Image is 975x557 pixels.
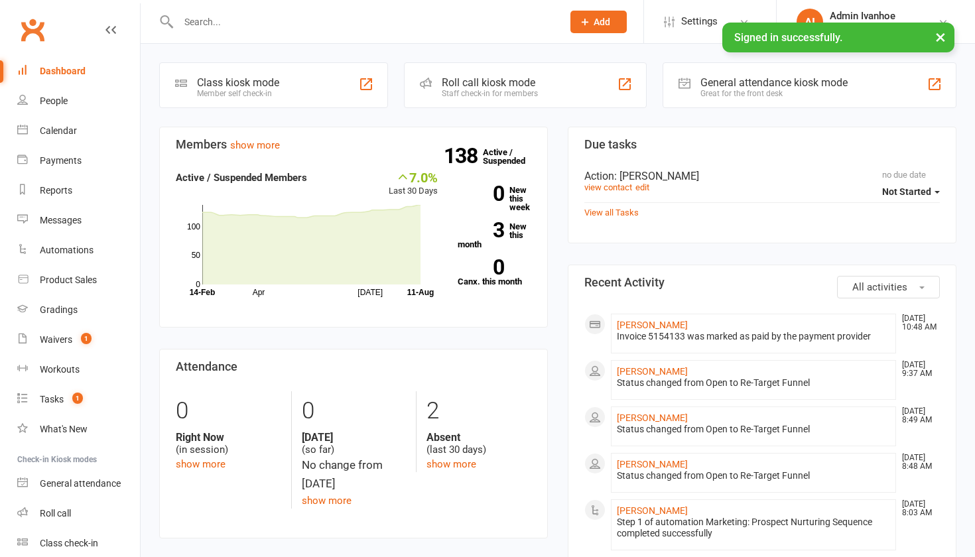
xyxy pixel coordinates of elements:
[895,314,939,332] time: [DATE] 10:48 AM
[176,138,531,151] h3: Members
[426,391,531,431] div: 2
[40,424,88,434] div: What's New
[17,355,140,385] a: Workouts
[458,222,532,249] a: 3New this month
[426,431,531,444] strong: Absent
[176,431,281,456] div: (in session)
[40,245,94,255] div: Automations
[40,185,72,196] div: Reports
[458,184,504,204] strong: 0
[830,22,925,34] div: Team [PERSON_NAME]
[797,9,823,35] div: AI
[302,495,352,507] a: show more
[40,478,121,489] div: General attendance
[700,89,848,98] div: Great for the front desk
[426,431,531,456] div: (last 30 days)
[426,458,476,470] a: show more
[17,469,140,499] a: General attendance kiosk mode
[81,333,92,344] span: 1
[17,325,140,355] a: Waivers 1
[458,220,504,240] strong: 3
[584,170,940,182] div: Action
[570,11,627,33] button: Add
[584,276,940,289] h3: Recent Activity
[40,538,98,548] div: Class check-in
[852,281,907,293] span: All activities
[16,13,49,46] a: Clubworx
[40,66,86,76] div: Dashboard
[17,176,140,206] a: Reports
[483,138,541,175] a: 138Active / Suspended
[458,257,504,277] strong: 0
[681,7,718,36] span: Settings
[40,95,68,106] div: People
[40,155,82,166] div: Payments
[617,505,688,516] a: [PERSON_NAME]
[40,125,77,136] div: Calendar
[40,215,82,225] div: Messages
[302,456,407,492] div: No change from [DATE]
[389,170,438,198] div: Last 30 Days
[895,500,939,517] time: [DATE] 8:03 AM
[17,86,140,116] a: People
[594,17,610,27] span: Add
[40,364,80,375] div: Workouts
[617,320,688,330] a: [PERSON_NAME]
[584,208,639,217] a: View all Tasks
[458,186,532,212] a: 0New this week
[617,331,890,342] div: Invoice 5154133 was marked as paid by the payment provider
[176,172,307,184] strong: Active / Suspended Members
[895,454,939,471] time: [DATE] 8:48 AM
[617,366,688,377] a: [PERSON_NAME]
[929,23,952,51] button: ×
[389,170,438,184] div: 7.0%
[17,265,140,295] a: Product Sales
[302,391,407,431] div: 0
[17,295,140,325] a: Gradings
[176,458,226,470] a: show more
[617,424,890,435] div: Status changed from Open to Re-Target Funnel
[17,206,140,235] a: Messages
[895,361,939,378] time: [DATE] 9:37 AM
[458,259,532,286] a: 0Canx. this month
[17,499,140,528] a: Roll call
[837,276,940,298] button: All activities
[734,31,842,44] span: Signed in successfully.
[614,170,699,182] span: : [PERSON_NAME]
[700,76,848,89] div: General attendance kiosk mode
[635,182,649,192] a: edit
[230,139,280,151] a: show more
[17,56,140,86] a: Dashboard
[617,377,890,389] div: Status changed from Open to Re-Target Funnel
[444,146,483,166] strong: 138
[882,186,931,197] span: Not Started
[584,182,632,192] a: view contact
[40,508,71,519] div: Roll call
[176,431,281,444] strong: Right Now
[617,459,688,469] a: [PERSON_NAME]
[617,517,890,539] div: Step 1 of automation Marketing: Prospect Nurturing Sequence completed successfully
[584,138,940,151] h3: Due tasks
[17,146,140,176] a: Payments
[197,76,279,89] div: Class kiosk mode
[72,393,83,404] span: 1
[174,13,553,31] input: Search...
[40,334,72,345] div: Waivers
[442,76,538,89] div: Roll call kiosk mode
[197,89,279,98] div: Member self check-in
[40,394,64,404] div: Tasks
[830,10,925,22] div: Admin Ivanhoe
[442,89,538,98] div: Staff check-in for members
[17,116,140,146] a: Calendar
[895,407,939,424] time: [DATE] 8:49 AM
[176,391,281,431] div: 0
[40,275,97,285] div: Product Sales
[302,431,407,456] div: (so far)
[40,304,78,315] div: Gradings
[17,385,140,414] a: Tasks 1
[617,412,688,423] a: [PERSON_NAME]
[302,431,407,444] strong: [DATE]
[17,235,140,265] a: Automations
[176,360,531,373] h3: Attendance
[617,470,890,481] div: Status changed from Open to Re-Target Funnel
